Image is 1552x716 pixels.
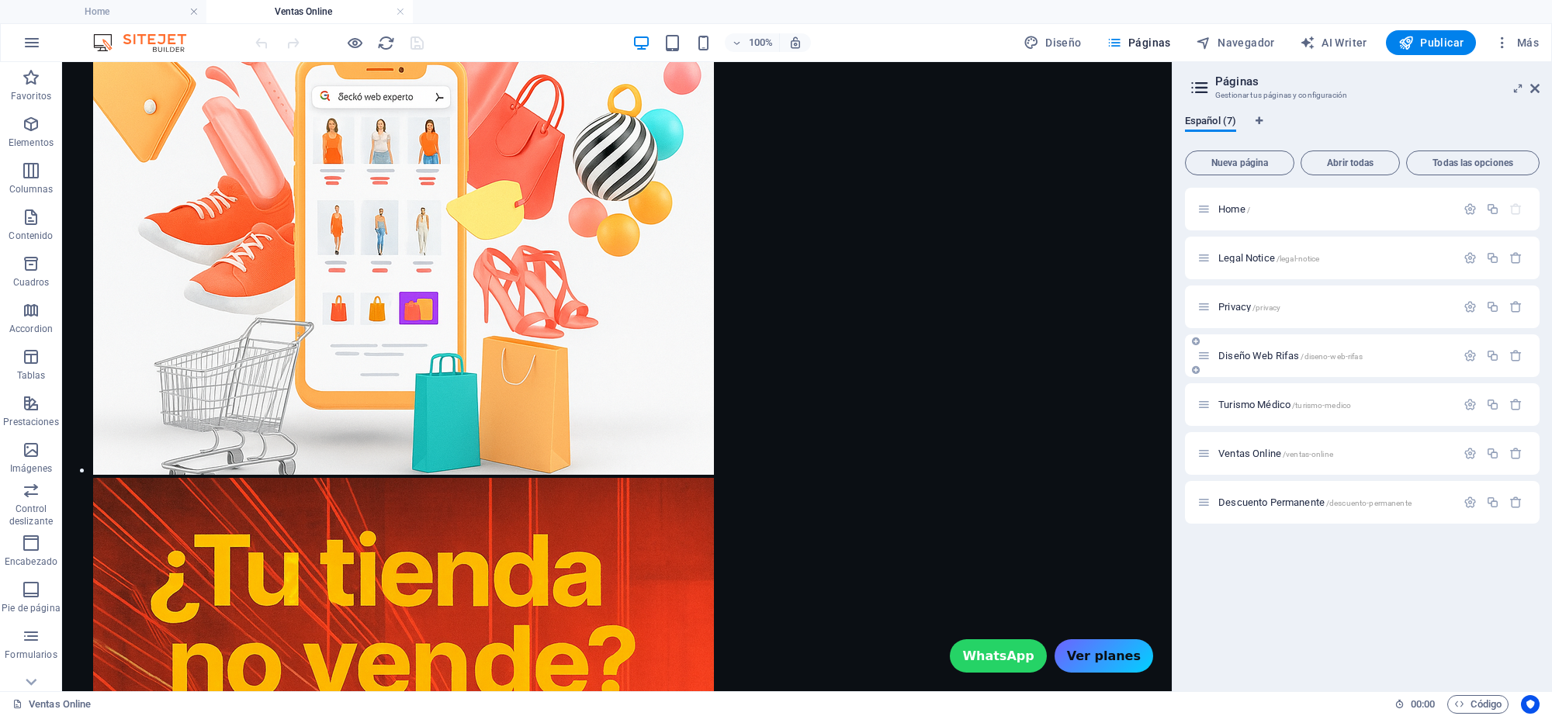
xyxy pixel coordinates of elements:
p: Accordion [9,323,53,335]
div: Duplicar [1486,496,1499,509]
button: Todas las opciones [1406,150,1540,175]
span: Publicar [1398,35,1464,50]
div: Duplicar [1486,251,1499,265]
span: 00 00 [1411,695,1435,714]
span: Navegador [1196,35,1275,50]
div: Descuento Permanente/descuento-permanente [1214,497,1456,507]
span: : [1422,698,1424,710]
button: AI Writer [1294,30,1374,55]
button: Código [1447,695,1509,714]
div: Privacy/privacy [1214,302,1456,312]
div: Pestañas de idiomas [1185,115,1540,144]
button: Más [1488,30,1545,55]
p: Columnas [9,183,54,195]
div: Duplicar [1486,300,1499,313]
p: Cuadros [13,276,50,289]
span: Diseño Web Rifas [1218,350,1363,361]
button: Haz clic para salir del modo de previsualización y seguir editando [345,33,364,52]
span: Haz clic para abrir la página [1218,301,1280,313]
span: Español (7) [1185,112,1236,133]
button: Abrir todas [1301,150,1400,175]
h2: Páginas [1215,74,1540,88]
span: / [1247,206,1250,214]
div: Diseño Web Rifas/diseno-web-rifas [1214,351,1456,361]
h6: Tiempo de la sesión [1394,695,1436,714]
div: Eliminar [1509,251,1523,265]
div: Eliminar [1509,398,1523,411]
button: Diseño [1017,30,1088,55]
div: Eliminar [1509,349,1523,362]
span: Abrir todas [1308,158,1393,168]
p: Formularios [5,649,57,661]
i: Al redimensionar, ajustar el nivel de zoom automáticamente para ajustarse al dispositivo elegido. [788,36,802,50]
p: Prestaciones [3,416,58,428]
div: Configuración [1464,300,1477,313]
div: Duplicar [1486,202,1499,216]
button: Navegador [1190,30,1281,55]
div: Eliminar [1509,447,1523,460]
p: Pie de página [2,602,60,614]
p: Encabezado [5,555,57,568]
div: Home/ [1214,204,1456,214]
p: Contenido [9,230,53,242]
div: Duplicar [1486,349,1499,362]
button: Publicar [1386,30,1477,55]
h3: Gestionar tus páginas y configuración [1215,88,1509,102]
span: Páginas [1107,35,1171,50]
span: Código [1454,695,1502,714]
span: Diseño [1024,35,1082,50]
span: AI Writer [1300,35,1367,50]
div: Duplicar [1486,447,1499,460]
div: Eliminar [1509,300,1523,313]
h4: Ventas Online [206,3,413,20]
div: Configuración [1464,251,1477,265]
span: Nueva página [1192,158,1287,168]
button: Nueva página [1185,150,1294,175]
span: Turismo Médico [1218,399,1351,410]
button: Usercentrics [1521,695,1540,714]
div: Legal Notice/legal-notice [1214,253,1456,263]
h6: 100% [748,33,773,52]
i: Volver a cargar página [377,34,395,52]
p: Elementos [9,137,54,149]
span: Haz clic para abrir la página [1218,252,1319,264]
button: reload [376,33,395,52]
div: La página principal no puede eliminarse [1509,202,1523,216]
button: 100% [725,33,780,52]
div: Eliminar [1509,496,1523,509]
span: /privacy [1252,303,1280,312]
a: Haz clic para cancelar la selección y doble clic para abrir páginas [12,695,91,714]
p: Favoritos [11,90,51,102]
span: /ventas-online [1283,450,1333,458]
div: Configuración [1464,447,1477,460]
span: /diseno-web-rifas [1301,352,1362,361]
span: Ventas Online [1218,448,1333,459]
div: Diseño (Ctrl+Alt+Y) [1017,30,1088,55]
div: Configuración [1464,398,1477,411]
span: /descuento-permanente [1326,499,1412,507]
span: /legal-notice [1277,254,1320,263]
p: Tablas [17,369,46,382]
span: /turismo-medico [1292,401,1351,410]
span: Todas las opciones [1413,158,1533,168]
div: Configuración [1464,202,1477,216]
p: Imágenes [10,462,52,475]
div: Configuración [1464,349,1477,362]
div: Ventas Online/ventas-online [1214,448,1456,458]
div: Configuración [1464,496,1477,509]
div: Turismo Médico/turismo-medico [1214,400,1456,410]
button: Páginas [1100,30,1177,55]
img: Editor Logo [89,33,206,52]
div: Duplicar [1486,398,1499,411]
span: Haz clic para abrir la página [1218,203,1250,215]
span: Más [1495,35,1539,50]
span: Descuento Permanente [1218,496,1412,508]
